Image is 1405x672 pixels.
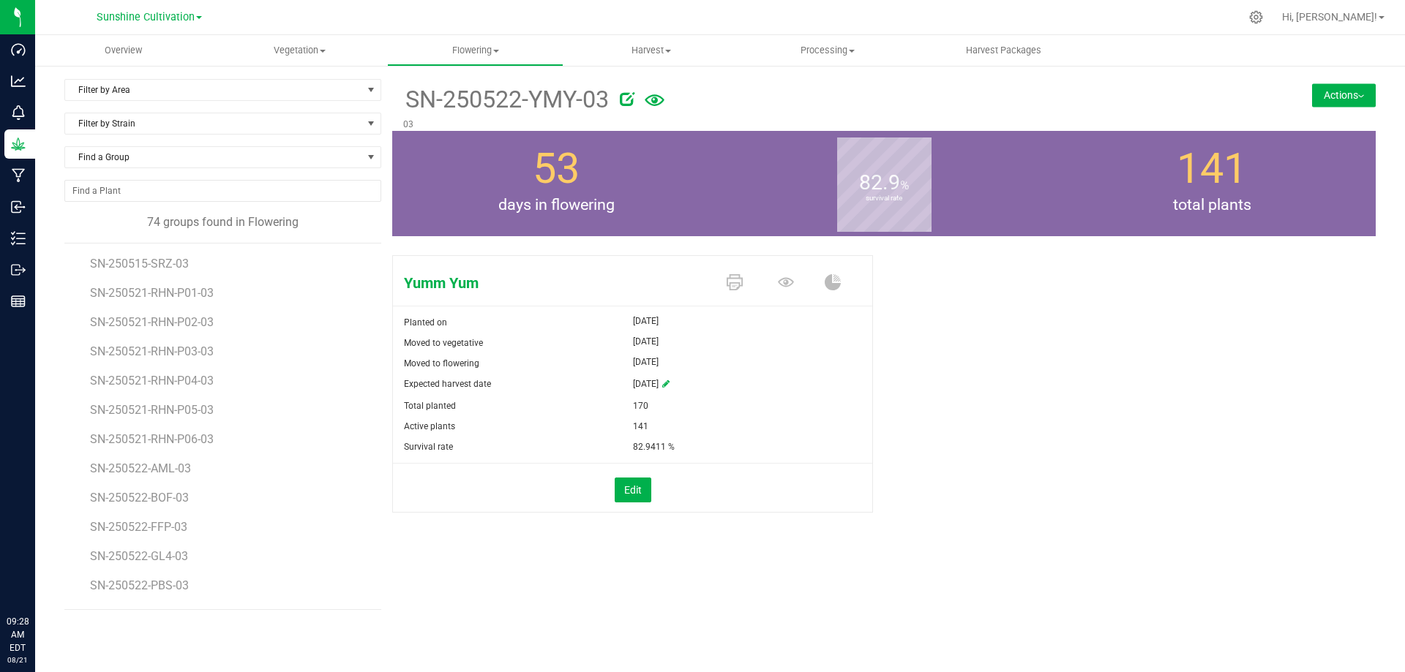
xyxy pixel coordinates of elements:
p: 09:28 AM EDT [7,615,29,654]
a: Vegetation [211,35,388,66]
span: Moved to flowering [404,358,479,369]
span: Harvest [564,44,739,57]
span: select [362,80,381,100]
span: 141 [1177,144,1247,193]
inline-svg: Manufacturing [11,168,26,183]
inline-svg: Inventory [11,231,26,246]
span: SN-250521-RHN-P04-03 [90,374,214,388]
p: 08/21 [7,654,29,665]
inline-svg: Monitoring [11,105,26,120]
b: survival rate [837,133,932,264]
group-info-box: Total number of plants [1059,131,1365,236]
span: Moved to vegetative [404,338,483,348]
inline-svg: Grow [11,137,26,151]
inline-svg: Inbound [11,200,26,214]
span: SN-250522-AML-03 [90,461,191,475]
group-info-box: Survival rate [731,131,1037,236]
div: Manage settings [1247,10,1265,24]
span: Expected harvest date [404,379,491,389]
iframe: Resource center unread badge [43,553,61,570]
a: Overview [35,35,211,66]
span: SN-250521-RHN-P03-03 [90,344,214,358]
span: Vegetation [212,44,387,57]
span: SN-250522-GL4-03 [90,549,188,563]
a: Flowering [387,35,563,66]
span: [DATE] [633,374,659,396]
span: Active plants [404,421,455,431]
span: SN-250521-RHN-P02-03 [90,315,214,329]
span: [DATE] [633,333,659,350]
span: [DATE] [633,353,659,371]
button: Actions [1312,83,1376,107]
iframe: Resource center [15,555,59,599]
span: [DATE] [633,312,659,330]
span: SN-250521-RHN-P05-03 [90,403,214,417]
span: Processing [741,44,915,57]
span: Total planted [404,401,456,411]
span: SN-250522-BOF-03 [90,491,189,505]
a: Processing [740,35,916,66]
span: Hi, [PERSON_NAME]! [1282,11,1377,23]
div: 74 groups found in Flowering [64,214,381,231]
a: Harvest [563,35,740,66]
span: SN-250522-FFP-03 [90,520,187,534]
inline-svg: Reports [11,294,26,309]
span: Survival rate [404,442,453,452]
group-info-box: Days in flowering [403,131,709,236]
span: Sunshine Cultivation [97,11,195,23]
span: Yumm Yum [393,272,712,294]
span: Flowering [388,44,563,57]
span: SN-250515-SRZ-03 [90,257,189,271]
span: Filter by Area [65,80,362,100]
span: Overview [85,44,162,57]
span: Harvest Packages [946,44,1061,57]
span: SN-250522-PBS-03 [90,578,189,592]
a: Harvest Packages [915,35,1092,66]
span: 53 [533,144,580,193]
span: SN-250521-RHN-P01-03 [90,286,214,300]
button: Edit [615,477,651,502]
inline-svg: Dashboard [11,42,26,57]
inline-svg: Analytics [11,74,26,88]
span: days in flowering [392,194,720,217]
span: SN-250522-PZT-03 [90,608,187,622]
span: SN-250522-YMY-03 [403,82,609,118]
p: 03 [403,118,1201,131]
span: 170 [633,396,648,416]
span: 141 [633,416,648,437]
span: Find a Group [65,147,362,167]
span: SN-250521-RHN-P06-03 [90,432,214,446]
span: total plants [1048,194,1376,217]
span: Filter by Strain [65,113,362,134]
input: NO DATA FOUND [65,181,381,201]
span: Planted on [404,317,447,328]
span: 82.9411 % [633,437,675,457]
inline-svg: Outbound [11,263,26,277]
